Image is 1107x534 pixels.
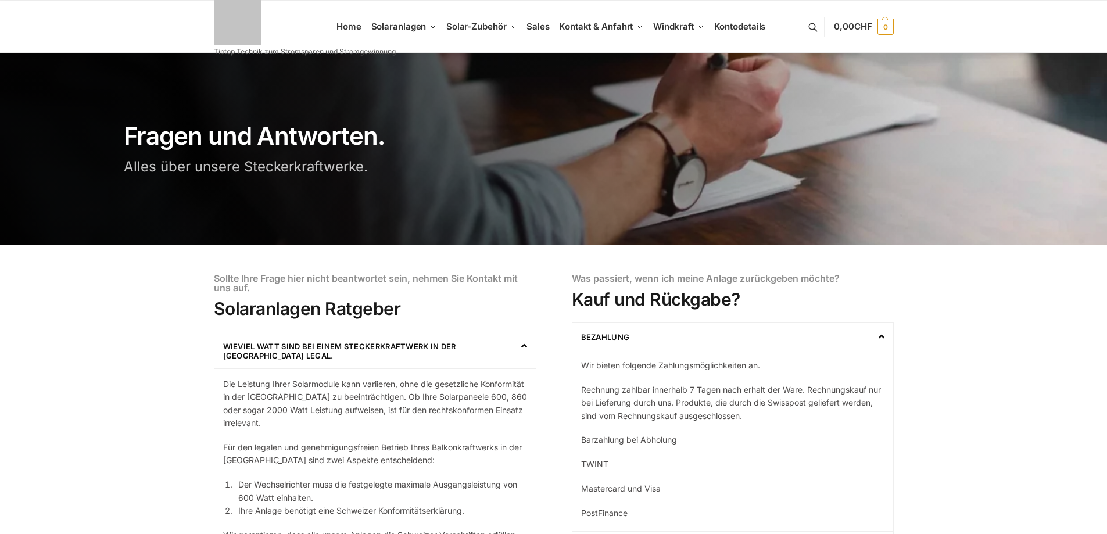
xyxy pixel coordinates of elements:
a: Bezahlung [581,332,630,342]
div: Bezahlung [572,323,893,350]
li: Der Wechselrichter muss die festgelegte maximale Ausgangsleistung von 600 Watt einhalten. [235,478,527,504]
p: Rechnung zahlbar innerhalb 7 Tagen nach erhalt der Ware. Rechnungskauf nur bei Lieferung durch un... [581,384,884,422]
h3: Alles über unsere Steckerkraftwerke. [124,160,548,174]
p: Für den legalen und genehmigungsfreien Betrieb Ihres Balkonkraftwerks in der [GEOGRAPHIC_DATA] si... [223,441,527,467]
p: Die Leistung Ihrer Solarmodule kann variieren, ohne die gesetzliche Konformität in der [GEOGRAPHI... [223,378,527,430]
div: Bezahlung [572,350,893,519]
p: TWINT [581,458,884,471]
p: Barzahlung bei Abholung [581,433,884,446]
p: Wir bieten folgende Zahlungsmöglichkeiten an. [581,359,884,372]
a: Kontakt & Anfahrt [554,1,649,53]
span: Solaranlagen [371,21,427,32]
span: Solar-Zubehör [446,21,507,32]
a: Wieviel Watt sind bei einem Steckerkraftwerk in der [GEOGRAPHIC_DATA] legal. [223,342,456,360]
a: Windkraft [649,1,710,53]
h2: Solaranlagen Ratgeber [214,298,536,319]
div: Wieviel Watt sind bei einem Steckerkraftwerk in der [GEOGRAPHIC_DATA] legal. [214,332,536,368]
a: Sales [522,1,554,53]
span: 0 [877,19,894,35]
span: Kontakt & Anfahrt [559,21,633,32]
span: Kontodetails [714,21,766,32]
a: 0,00CHF 0 [834,9,893,44]
a: Solaranlagen [366,1,441,53]
span: CHF [854,21,872,32]
li: Ihre Anlage benötigt eine Schweizer Konformitätserklärung. [235,504,527,517]
span: 0,00 [834,21,872,32]
p: PostFinance [581,507,884,519]
span: Windkraft [653,21,694,32]
p: Mastercard und Visa [581,482,884,495]
a: Kontodetails [709,1,770,53]
a: Solar-Zubehör [442,1,522,53]
span: Sales [526,21,550,32]
h2: Kauf und Rückgabe? [572,289,894,310]
h1: Fragen und Antworten. [124,124,548,148]
h6: Sollte Ihre Frage hier nicht beantwortet sein, nehmen Sie Kontakt mit uns auf. [214,274,536,292]
h6: Was passiert, wenn ich meine Anlage zurückgeben möchte? [572,274,894,283]
p: Tiptop Technik zum Stromsparen und Stromgewinnung [214,48,396,55]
